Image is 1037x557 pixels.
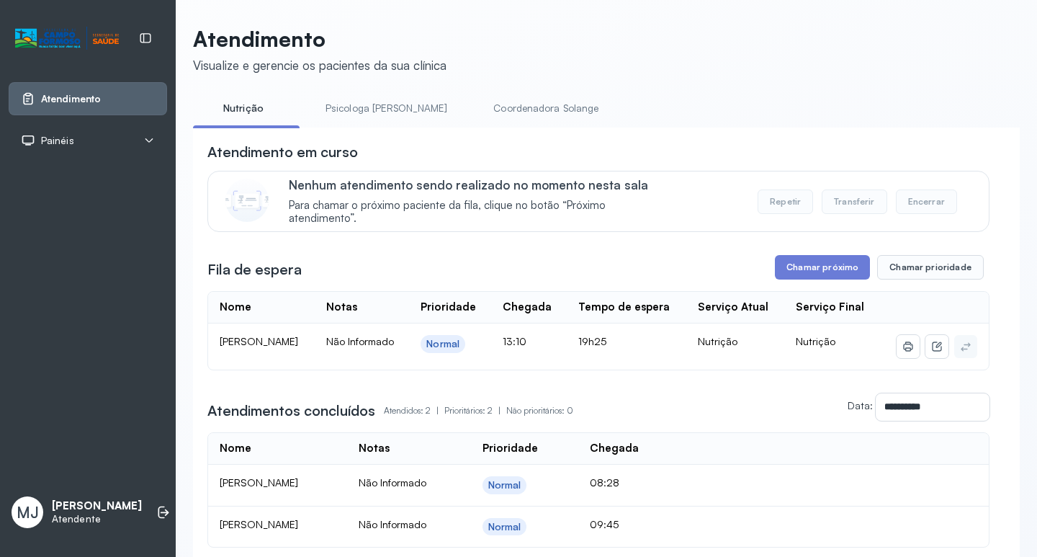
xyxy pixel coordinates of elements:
[698,300,768,314] div: Serviço Atual
[426,338,459,350] div: Normal
[311,97,462,120] a: Psicologa [PERSON_NAME]
[220,300,251,314] div: Nome
[503,335,526,347] span: 13:10
[359,442,390,455] div: Notas
[479,97,613,120] a: Coordenadora Solange
[52,513,142,525] p: Atendente
[359,518,426,530] span: Não Informado
[326,335,394,347] span: Não Informado
[698,335,773,348] div: Nutrição
[207,401,375,421] h3: Atendimentos concluídos
[775,255,870,280] button: Chamar próximo
[220,476,298,489] span: [PERSON_NAME]
[590,442,639,455] div: Chegada
[822,190,887,214] button: Transferir
[758,190,813,214] button: Repetir
[578,300,670,314] div: Tempo de espera
[896,190,957,214] button: Encerrar
[436,405,439,416] span: |
[506,401,573,421] p: Não prioritários: 0
[207,259,302,280] h3: Fila de espera
[220,518,298,530] span: [PERSON_NAME]
[796,300,864,314] div: Serviço Final
[207,142,358,162] h3: Atendimento em curso
[220,442,251,455] div: Nome
[877,255,984,280] button: Chamar prioridade
[289,199,670,226] span: Para chamar o próximo paciente da fila, clique no botão “Próximo atendimento”.
[193,58,446,73] div: Visualize e gerencie os pacientes da sua clínica
[41,135,74,147] span: Painéis
[590,518,619,530] span: 09:45
[421,300,476,314] div: Prioridade
[225,179,269,222] img: Imagem de CalloutCard
[488,479,521,491] div: Normal
[444,401,506,421] p: Prioritários: 2
[52,499,142,513] p: [PERSON_NAME]
[498,405,500,416] span: |
[590,476,619,489] span: 08:28
[384,401,444,421] p: Atendidos: 2
[488,521,521,533] div: Normal
[193,26,446,52] p: Atendimento
[21,92,155,106] a: Atendimento
[220,335,298,347] span: [PERSON_NAME]
[15,27,119,50] img: Logotipo do estabelecimento
[796,335,835,347] span: Nutrição
[359,476,426,489] span: Não Informado
[503,300,552,314] div: Chegada
[848,399,873,411] label: Data:
[41,93,101,105] span: Atendimento
[193,97,294,120] a: Nutrição
[482,442,538,455] div: Prioridade
[289,177,670,192] p: Nenhum atendimento sendo realizado no momento nesta sala
[326,300,357,314] div: Notas
[578,335,606,347] span: 19h25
